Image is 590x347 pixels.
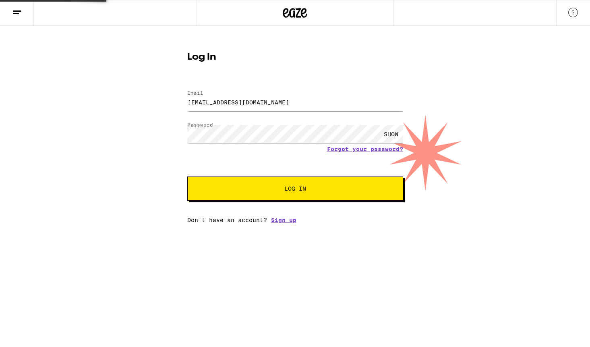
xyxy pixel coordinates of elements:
label: Email [187,90,203,96]
h1: Log In [187,52,403,62]
a: Forgot your password? [327,146,403,152]
input: Email [187,93,403,111]
span: Hi. Need any help? [5,6,58,12]
button: Log In [187,177,403,201]
div: Don't have an account? [187,217,403,223]
label: Password [187,122,213,127]
a: Sign up [271,217,296,223]
div: SHOW [379,125,403,143]
span: Log In [284,186,306,191]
